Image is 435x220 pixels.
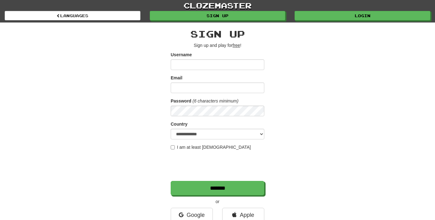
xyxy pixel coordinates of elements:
u: free [232,43,240,48]
label: Password [171,98,191,104]
label: I am at least [DEMOGRAPHIC_DATA] [171,144,251,150]
a: Languages [5,11,140,20]
input: I am at least [DEMOGRAPHIC_DATA] [171,145,175,149]
label: Username [171,52,192,58]
p: Sign up and play for ! [171,42,264,48]
label: Email [171,75,182,81]
a: Login [295,11,430,20]
iframe: reCAPTCHA [171,153,266,178]
a: Sign up [150,11,286,20]
em: (6 characters minimum) [193,98,238,103]
label: Country [171,121,188,127]
p: or [171,198,264,205]
h2: Sign up [171,29,264,39]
